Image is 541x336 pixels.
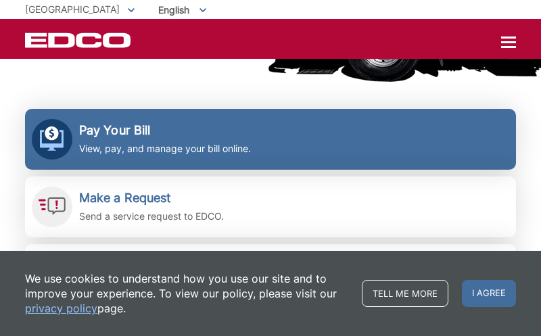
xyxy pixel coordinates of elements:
a: Make a Request Send a service request to EDCO. [25,176,516,237]
p: Send a service request to EDCO. [79,209,224,224]
a: EDCD logo. Return to the homepage. [25,32,133,48]
p: View, pay, and manage your bill online. [79,141,251,156]
a: privacy policy [25,301,97,316]
h2: Make a Request [79,191,224,206]
span: [GEOGRAPHIC_DATA] [25,3,120,15]
p: We use cookies to understand how you use our site and to improve your experience. To view our pol... [25,271,348,316]
h2: Pay Your Bill [79,123,251,138]
a: Pay Your Bill View, pay, and manage your bill online. [25,109,516,170]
